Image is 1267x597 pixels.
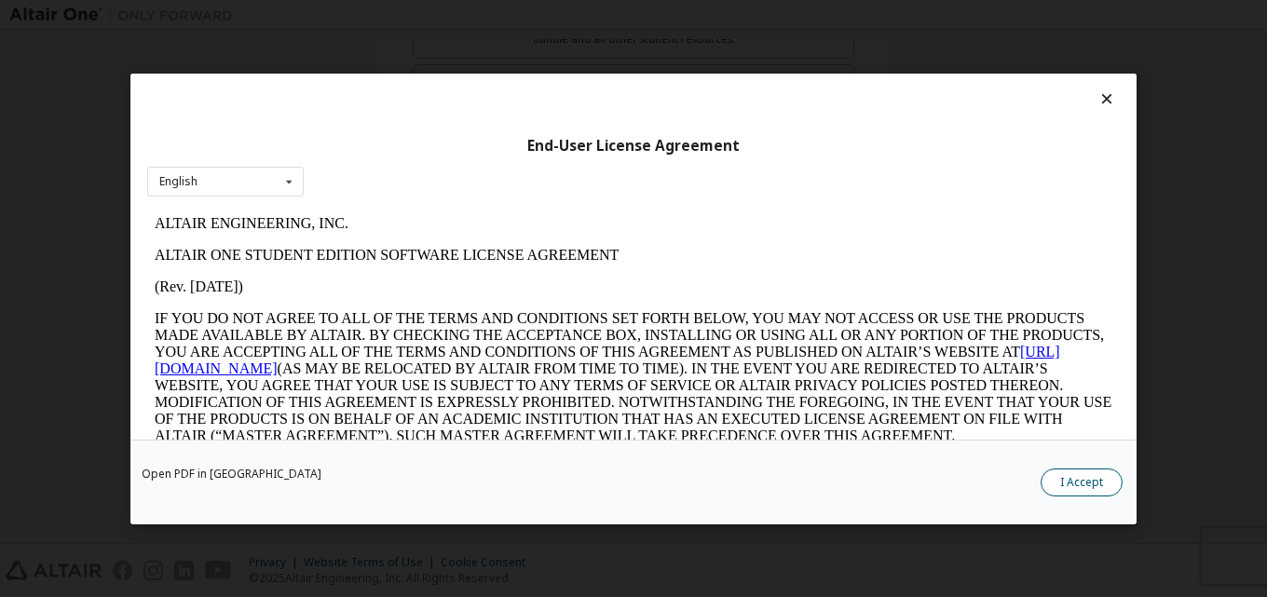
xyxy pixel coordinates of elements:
p: ALTAIR ONE STUDENT EDITION SOFTWARE LICENSE AGREEMENT [7,39,965,56]
div: English [159,176,198,187]
p: ALTAIR ENGINEERING, INC. [7,7,965,24]
p: This Altair One Student Edition Software License Agreement (“Agreement”) is between Altair Engine... [7,251,965,319]
p: (Rev. [DATE]) [7,71,965,88]
div: End-User License Agreement [147,136,1120,155]
a: Open PDF in [GEOGRAPHIC_DATA] [142,468,321,479]
button: I Accept [1041,468,1123,495]
p: IF YOU DO NOT AGREE TO ALL OF THE TERMS AND CONDITIONS SET FORTH BELOW, YOU MAY NOT ACCESS OR USE... [7,102,965,237]
a: [URL][DOMAIN_NAME] [7,136,913,169]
